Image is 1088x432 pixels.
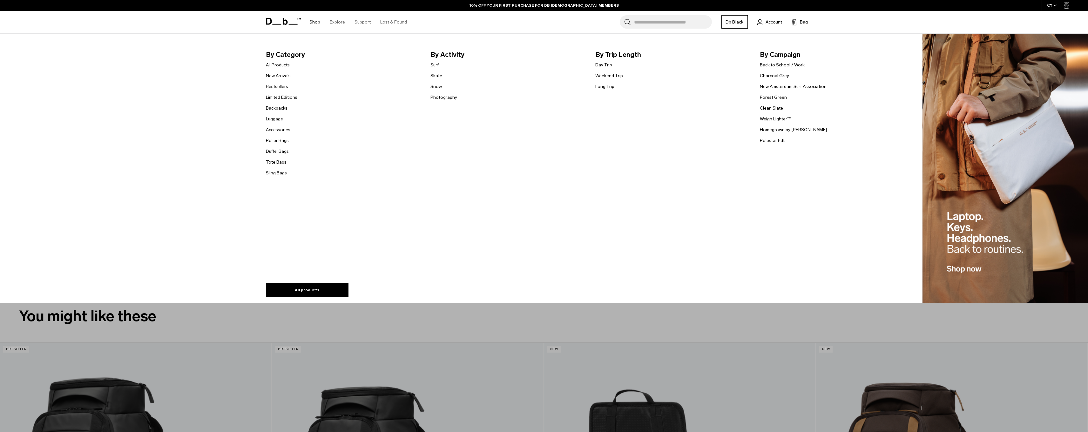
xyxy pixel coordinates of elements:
a: Shop [309,11,320,33]
span: By Trip Length [595,50,750,60]
span: By Category [266,50,421,60]
span: By Activity [430,50,585,60]
a: All Products [266,62,290,68]
a: Polestar Edt. [760,137,786,144]
span: By Campaign [760,50,915,60]
a: Db Black [721,15,748,29]
a: Sling Bags [266,170,287,176]
a: 10% OFF YOUR FIRST PURCHASE FOR DB [DEMOGRAPHIC_DATA] MEMBERS [470,3,619,8]
a: Limited Editions [266,94,297,101]
a: New Amsterdam Surf Association [760,83,827,90]
a: Skate [430,72,442,79]
a: Roller Bags [266,137,289,144]
span: Bag [800,19,808,25]
a: Accessories [266,126,290,133]
a: Explore [330,11,345,33]
a: All products [266,283,348,297]
a: Support [355,11,371,33]
a: New Arrivals [266,72,291,79]
a: Homegrown by [PERSON_NAME] [760,126,827,133]
a: Duffel Bags [266,148,289,155]
a: Charcoal Grey [760,72,789,79]
a: Lost & Found [380,11,407,33]
a: Long Trip [595,83,614,90]
a: Bestsellers [266,83,288,90]
a: Snow [430,83,442,90]
nav: Main Navigation [305,11,412,33]
button: Bag [792,18,808,26]
a: Weigh Lighter™ [760,116,791,122]
a: Tote Bags [266,159,287,165]
a: Forest Green [760,94,787,101]
a: Day Trip [595,62,612,68]
a: Account [757,18,782,26]
a: Backpacks [266,105,287,111]
a: Back to School / Work [760,62,805,68]
a: Weekend Trip [595,72,623,79]
span: Account [766,19,782,25]
a: Luggage [266,116,283,122]
a: Clean Slate [760,105,783,111]
a: Photography [430,94,457,101]
a: Surf [430,62,439,68]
